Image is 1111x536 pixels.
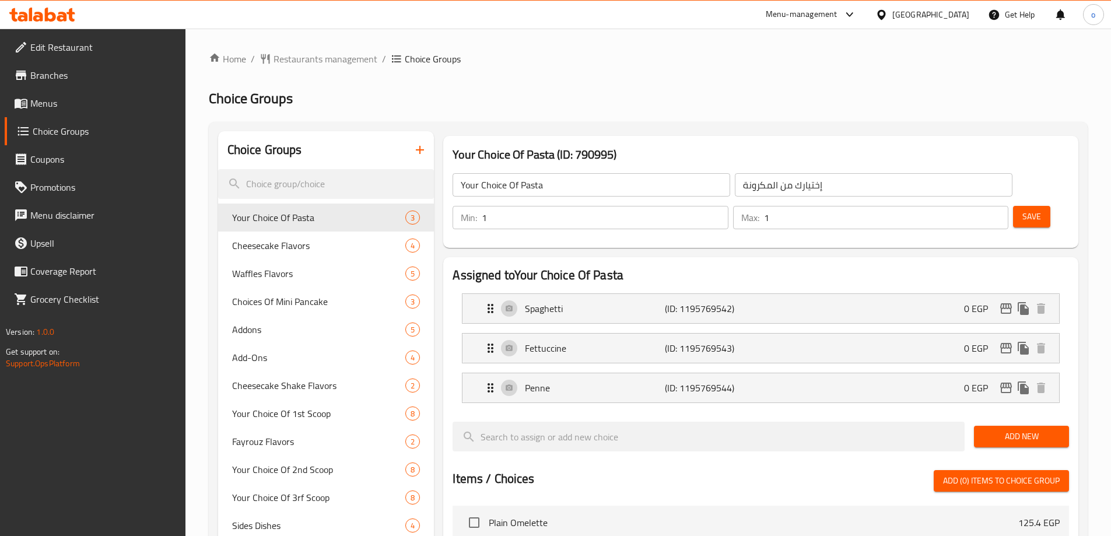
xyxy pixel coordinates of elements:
a: Grocery Checklist [5,285,185,313]
button: duplicate [1015,300,1032,317]
button: Save [1013,206,1050,227]
p: 125.4 EGP [1018,516,1060,530]
span: Fayrouz Flavors [232,435,406,449]
span: Waffles Flavors [232,267,406,281]
input: search [218,169,434,199]
a: Upsell [5,229,185,257]
div: Choices [405,407,420,421]
span: Your Choice Of Pasta [232,211,406,225]
a: Branches [5,61,185,89]
button: edit [997,300,1015,317]
span: 1.0.0 [36,324,54,339]
span: 8 [406,492,419,503]
span: 3 [406,212,419,223]
span: Addons [232,323,406,337]
input: search [453,422,965,451]
span: Add (0) items to choice group [943,474,1060,488]
span: Save [1022,209,1041,224]
span: 2 [406,380,419,391]
a: Coupons [5,145,185,173]
li: / [382,52,386,66]
div: Your Choice Of 3rf Scoop8 [218,484,434,512]
span: 8 [406,464,419,475]
h2: Items / Choices [453,470,534,488]
span: 4 [406,520,419,531]
button: duplicate [1015,379,1032,397]
div: Waffles Flavors5 [218,260,434,288]
span: Your Choice Of 3rf Scoop [232,491,406,505]
div: Choices [405,267,420,281]
span: Sides Dishes [232,519,406,533]
div: Choices [405,379,420,393]
div: Choices [405,435,420,449]
div: Addons5 [218,316,434,344]
span: Add-Ons [232,351,406,365]
a: Menus [5,89,185,117]
span: o [1091,8,1095,21]
p: Min: [461,211,477,225]
span: Cheesecake Flavors [232,239,406,253]
button: delete [1032,339,1050,357]
p: 0 EGP [964,381,997,395]
a: Edit Restaurant [5,33,185,61]
div: Choices [405,491,420,505]
p: Spaghetti [525,302,664,316]
div: Choices [405,295,420,309]
div: Your Choice Of 2nd Scoop8 [218,456,434,484]
a: Promotions [5,173,185,201]
h2: Choice Groups [227,141,302,159]
p: (ID: 1195769544) [665,381,758,395]
span: Choices Of Mini Pancake [232,295,406,309]
li: / [251,52,255,66]
span: Branches [30,68,176,82]
div: Choices [405,211,420,225]
div: Add-Ons4 [218,344,434,372]
div: Expand [462,334,1059,363]
p: (ID: 1195769543) [665,341,758,355]
span: Add New [983,429,1060,444]
div: Choices [405,323,420,337]
a: Choice Groups [5,117,185,145]
span: Edit Restaurant [30,40,176,54]
span: Choice Groups [405,52,461,66]
span: Restaurants management [274,52,377,66]
span: Select choice [462,510,486,535]
nav: breadcrumb [209,52,1088,66]
p: 0 EGP [964,302,997,316]
span: Choice Groups [209,85,293,111]
div: Choices [405,519,420,533]
button: Add (0) items to choice group [934,470,1069,492]
div: Your Choice Of Pasta3 [218,204,434,232]
div: Choices [405,463,420,477]
p: 0 EGP [964,341,997,355]
button: delete [1032,300,1050,317]
span: Your Choice Of 2nd Scoop [232,463,406,477]
button: Add New [974,426,1069,447]
span: 5 [406,268,419,279]
span: 4 [406,352,419,363]
a: Coverage Report [5,257,185,285]
div: Menu-management [766,8,837,22]
h2: Assigned to Your Choice Of Pasta [453,267,1069,284]
span: 8 [406,408,419,419]
div: Choices Of Mini Pancake3 [218,288,434,316]
button: edit [997,379,1015,397]
span: 2 [406,436,419,447]
button: delete [1032,379,1050,397]
a: Restaurants management [260,52,377,66]
p: Fettuccine [525,341,664,355]
span: Coupons [30,152,176,166]
p: Penne [525,381,664,395]
span: Menus [30,96,176,110]
div: Choices [405,351,420,365]
p: Max: [741,211,759,225]
button: duplicate [1015,339,1032,357]
h3: Your Choice Of Pasta (ID: 790995) [453,145,1069,164]
div: Choices [405,239,420,253]
button: edit [997,339,1015,357]
div: Cheesecake Flavors4 [218,232,434,260]
span: Menu disclaimer [30,208,176,222]
li: Expand [453,289,1069,328]
span: Grocery Checklist [30,292,176,306]
span: Version: [6,324,34,339]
